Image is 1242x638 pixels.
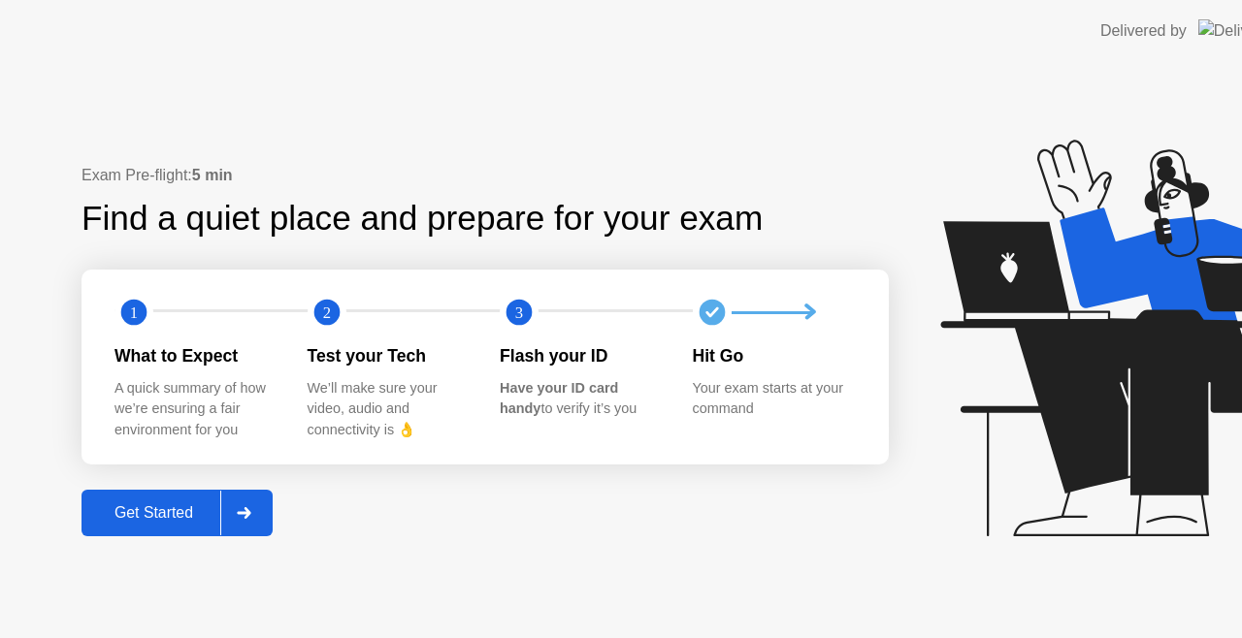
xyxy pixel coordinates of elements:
[500,380,618,417] b: Have your ID card handy
[500,378,662,420] div: to verify it’s you
[82,193,766,244] div: Find a quiet place and prepare for your exam
[500,343,662,368] div: Flash your ID
[308,378,470,441] div: We’ll make sure your video, audio and connectivity is 👌
[114,343,277,368] div: What to Expect
[130,303,138,322] text: 1
[82,490,273,536] button: Get Started
[693,343,855,368] div: Hit Go
[1100,19,1187,43] div: Delivered by
[693,378,855,420] div: Your exam starts at your command
[82,164,889,187] div: Exam Pre-flight:
[308,343,470,368] div: Test your Tech
[192,167,233,183] b: 5 min
[515,303,523,322] text: 3
[114,378,277,441] div: A quick summary of how we’re ensuring a fair environment for you
[322,303,330,322] text: 2
[87,504,220,522] div: Get Started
